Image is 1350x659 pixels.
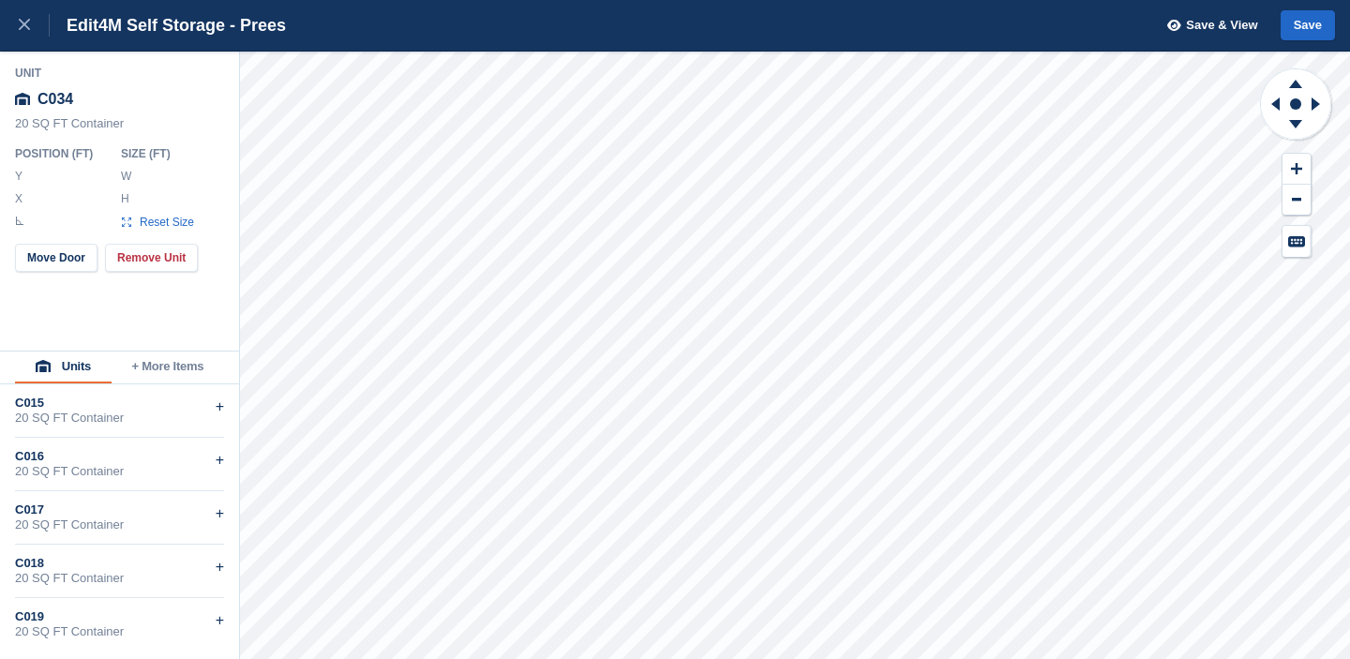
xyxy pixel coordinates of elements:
[15,244,97,272] button: Move Door
[15,352,112,383] button: Units
[1281,10,1335,41] button: Save
[15,396,224,411] div: C015
[121,146,203,161] div: Size ( FT )
[121,191,130,206] label: H
[15,502,224,517] div: C017
[1157,10,1258,41] button: Save & View
[15,169,24,184] label: Y
[1282,154,1311,185] button: Zoom In
[50,14,286,37] div: Edit 4M Self Storage - Prees
[1282,185,1311,216] button: Zoom Out
[15,116,225,141] div: 20 SQ FT Container
[15,571,224,586] div: 20 SQ FT Container
[15,464,224,479] div: 20 SQ FT Container
[216,502,224,525] div: +
[15,384,224,438] div: C01520 SQ FT Container+
[15,624,224,639] div: 20 SQ FT Container
[15,609,224,624] div: C019
[216,556,224,578] div: +
[112,352,224,383] button: + More Items
[15,66,225,81] div: Unit
[15,146,106,161] div: Position ( FT )
[15,598,224,652] div: C01920 SQ FT Container+
[15,191,24,206] label: X
[1282,226,1311,257] button: Keyboard Shortcuts
[15,449,224,464] div: C016
[15,556,224,571] div: C018
[15,82,225,116] div: C034
[16,217,23,225] img: angle-icn.0ed2eb85.svg
[105,244,198,272] button: Remove Unit
[15,491,224,545] div: C01720 SQ FT Container+
[139,214,195,231] span: Reset Size
[15,545,224,598] div: C01820 SQ FT Container+
[216,609,224,632] div: +
[15,411,224,426] div: 20 SQ FT Container
[15,438,224,491] div: C01620 SQ FT Container+
[15,517,224,532] div: 20 SQ FT Container
[121,169,130,184] label: W
[1186,16,1257,35] span: Save & View
[216,396,224,418] div: +
[216,449,224,472] div: +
